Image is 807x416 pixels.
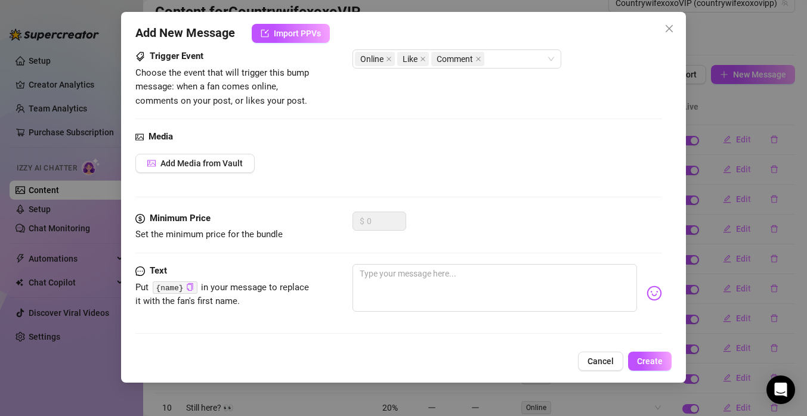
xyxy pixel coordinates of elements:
[135,282,310,307] span: Put in your message to replace it with the fan's first name.
[766,375,795,404] div: Open Intercom Messenger
[660,24,679,33] span: Close
[261,29,269,38] span: import
[420,56,426,62] span: close
[150,265,167,276] strong: Text
[403,52,418,66] span: Like
[135,264,145,278] span: message
[149,131,173,142] strong: Media
[252,24,330,43] button: Import PPVs
[135,130,144,144] span: picture
[647,285,662,301] img: svg%3e
[153,281,197,294] code: {name}
[360,52,384,66] span: Online
[637,356,663,366] span: Create
[664,24,674,33] span: close
[660,19,679,38] button: Close
[135,24,235,43] span: Add New Message
[386,56,392,62] span: close
[135,212,145,226] span: dollar
[135,67,309,106] span: Choose the event that will trigger this bump message: when a fan comes online, comments on your p...
[397,52,429,66] span: Like
[274,29,321,38] span: Import PPVs
[135,154,255,173] button: Add Media from Vault
[475,56,481,62] span: close
[628,352,672,371] button: Create
[150,213,211,223] strong: Minimum Price
[135,229,283,240] span: Set the minimum price for the bundle
[355,52,395,66] span: Online
[147,159,156,167] span: picture
[437,52,473,66] span: Comment
[160,159,243,168] span: Add Media from Vault
[150,51,203,61] strong: Trigger Event
[578,352,623,371] button: Cancel
[186,283,194,291] span: copy
[135,49,145,64] span: tags
[431,52,484,66] span: Comment
[588,356,614,366] span: Cancel
[186,283,194,292] button: Click to Copy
